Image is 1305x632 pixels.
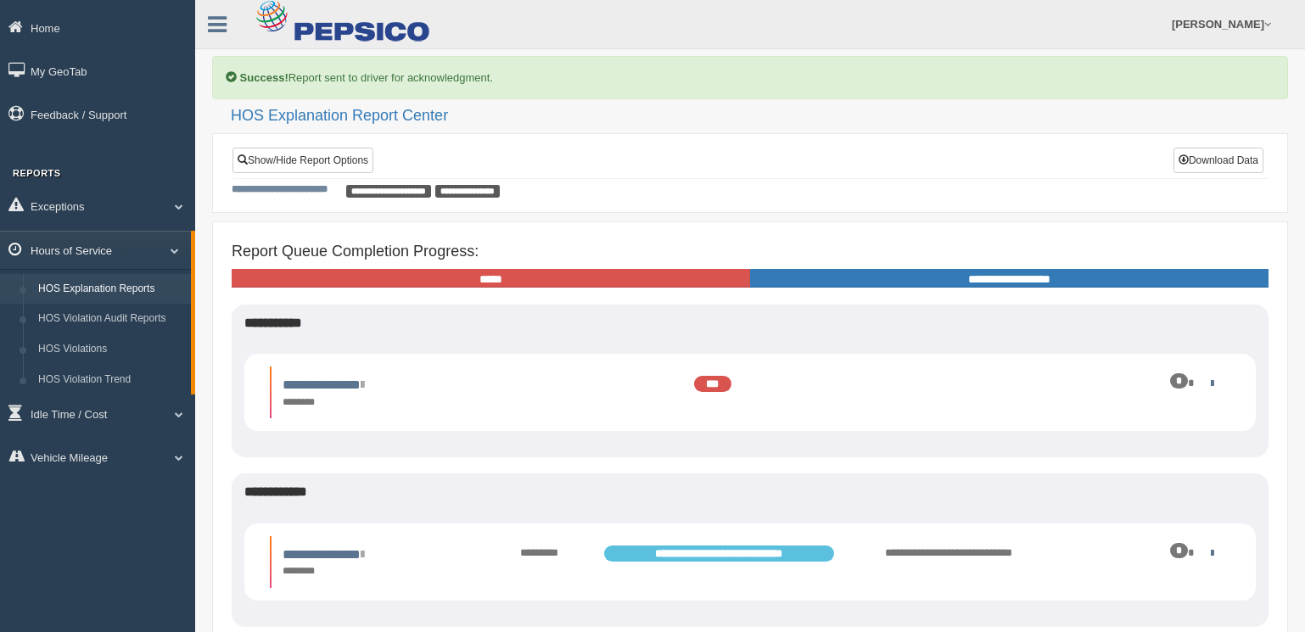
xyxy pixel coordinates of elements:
[31,365,191,395] a: HOS Violation Trend
[31,334,191,365] a: HOS Violations
[31,304,191,334] a: HOS Violation Audit Reports
[240,71,288,84] b: Success!
[1173,148,1263,173] button: Download Data
[231,108,1288,125] h2: HOS Explanation Report Center
[270,536,1230,588] li: Expand
[232,148,373,173] a: Show/Hide Report Options
[212,56,1288,99] div: Report sent to driver for acknowledgment.
[270,366,1230,418] li: Expand
[232,243,1269,260] h4: Report Queue Completion Progress:
[31,274,191,305] a: HOS Explanation Reports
